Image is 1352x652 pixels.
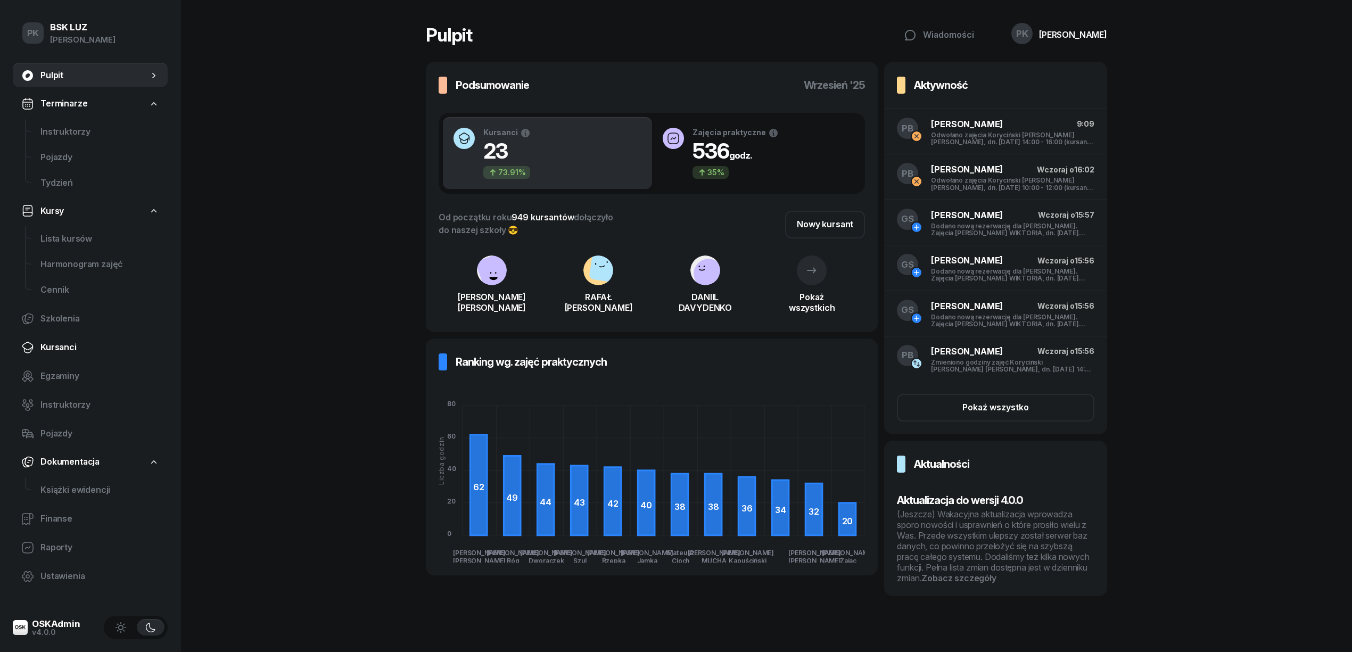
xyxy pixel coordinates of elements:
tspan: [PERSON_NAME] [788,557,841,565]
span: [PERSON_NAME] [931,301,1003,311]
h3: Aktywność [914,77,968,94]
span: Pojazdy [40,427,159,441]
span: Ustawienia [40,570,159,583]
tspan: [PERSON_NAME] [587,549,640,557]
a: Terminarze [13,92,168,116]
span: Wczoraj o [1037,301,1075,310]
div: [PERSON_NAME] [PERSON_NAME] [439,292,545,313]
h3: Aktualizacja do wersji 4.0.0 [897,492,1094,509]
tspan: [PERSON_NAME] [621,549,673,557]
a: Pokażwszystkich [759,268,865,313]
span: PB [902,124,913,133]
span: 15:56 [1075,256,1094,265]
span: PB [902,351,913,360]
tspan: Szul [573,557,587,565]
div: [PERSON_NAME] [50,33,116,47]
a: RAFAŁ[PERSON_NAME] [545,277,652,313]
div: Zajęcia praktyczne [693,128,779,138]
span: Egzaminy [40,369,159,383]
span: [PERSON_NAME] [931,346,1003,357]
span: Finanse [40,512,159,526]
span: Instruktorzy [40,125,159,139]
small: godz. [729,150,752,161]
span: PB [902,169,913,178]
tspan: 0 [447,530,451,538]
span: 15:56 [1075,301,1094,310]
h3: Ranking wg. zajęć praktycznych [456,353,607,370]
tspan: 60 [447,432,456,440]
span: PK [27,29,39,38]
img: logo-xs@2x.png [13,620,28,635]
div: Nowy kursant [797,218,853,232]
tspan: [PERSON_NAME] [721,549,774,557]
a: AktualnościAktualizacja do wersji 4.0.0(Jeszcze) Wakacyjna aktualizacja wprowadza sporo nowości i... [884,441,1107,596]
span: Tydzień [40,176,159,190]
span: PK [1016,29,1028,38]
a: Książki ewidencji [32,477,168,503]
button: Pokaż wszystko [897,394,1094,422]
a: Ustawienia [13,564,168,589]
span: Pojazdy [40,151,159,164]
span: Cennik [40,283,159,297]
tspan: Cioch [672,557,689,565]
div: v4.0.0 [32,629,80,636]
div: Wiadomości [904,28,974,42]
span: Wczoraj o [1037,256,1075,265]
h3: Podsumowanie [456,77,529,94]
a: Pojazdy [13,421,168,447]
span: Wczoraj o [1037,346,1075,356]
span: Wczoraj o [1038,210,1075,219]
tspan: [PERSON_NAME] [520,549,573,557]
a: Dokumentacja [13,450,168,474]
span: [PERSON_NAME] [931,119,1003,129]
a: Szkolenia [13,306,168,332]
tspan: [PERSON_NAME] [487,549,539,557]
div: 73.91% [483,166,530,179]
div: [PERSON_NAME] [1039,30,1107,39]
tspan: Róg [507,557,520,565]
div: DANIIL DAVYDENKO [652,292,759,313]
a: [PERSON_NAME][PERSON_NAME] [439,277,545,313]
tspan: 40 [447,465,456,473]
a: Harmonogram zajęć [32,252,168,277]
span: Szkolenia [40,312,159,326]
span: GS [901,260,914,269]
span: Kursy [40,204,64,218]
a: AktywnośćPB[PERSON_NAME]9:09Odwołano zajęcia Koryciński [PERSON_NAME] [PERSON_NAME], dn. [DATE] 1... [884,62,1107,434]
span: 16:02 [1074,165,1094,174]
a: Pojazdy [32,145,168,170]
span: GS [901,306,914,315]
button: Wiadomości [892,21,986,49]
a: Pulpit [13,63,168,88]
button: Kursanci2373.91% [443,117,652,189]
span: GS [901,214,914,224]
span: 9:09 [1077,119,1094,128]
tspan: Mateusz [667,549,695,557]
tspan: 20 [447,497,456,505]
div: Odwołano zajęcia Koryciński [PERSON_NAME] [PERSON_NAME], dn. [DATE] 10:00 - 12:00 (kursant odwołał) [931,177,1094,191]
tspan: Dworaczek [529,557,564,565]
div: Dodano nową rezerwację dla [PERSON_NAME]. Zajęcia [PERSON_NAME] WIKTORIA, dn. [DATE] 14:00 - 16:00 [931,268,1094,282]
span: Dokumentacja [40,455,100,469]
span: Harmonogram zajęć [40,258,159,271]
div: OSKAdmin [32,620,80,629]
div: (Jeszcze) Wakacyjna aktualizacja wprowadza sporo nowości i usprawnień o które prosiło wielu z Was... [897,509,1094,583]
a: Finanse [13,506,168,532]
a: Cennik [32,277,168,303]
span: Terminarze [40,97,87,111]
a: Kursy [13,199,168,224]
div: BSK LUZ [50,23,116,32]
tspan: Kapuściński [729,557,766,565]
a: Raporty [13,535,168,560]
span: 15:57 [1075,210,1094,219]
tspan: 80 [447,400,456,408]
div: Kursanci [483,128,531,138]
tspan: [PERSON_NAME] [453,557,506,565]
span: 15:56 [1075,346,1094,356]
span: Kursanci [40,341,159,354]
div: Pokaż wszystkich [759,292,865,313]
div: Od początku roku dołączyło do naszej szkoły 😎 [439,211,613,236]
tspan: [PERSON_NAME] [788,549,841,557]
h3: wrzesień '25 [804,77,865,94]
h1: Pulpit [426,26,472,44]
